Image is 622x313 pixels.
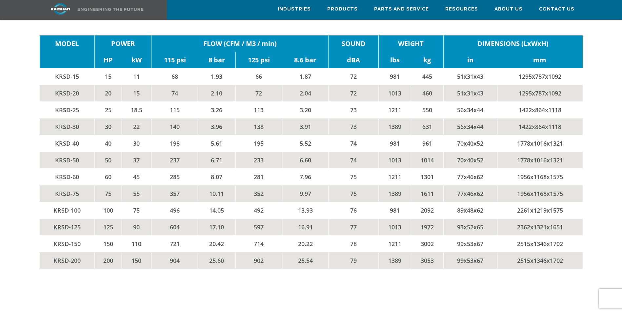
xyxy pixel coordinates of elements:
td: 51x31x43 [443,85,497,102]
td: 285 [151,169,198,185]
td: 1295x787x1092 [497,68,582,85]
td: 51x31x43 [443,68,497,85]
td: 2515x1346x1702 [497,236,582,252]
td: KRSD-50 [40,152,95,169]
td: 140 [151,118,198,135]
td: KRSD-25 [40,102,95,118]
td: 5.52 [282,135,329,152]
td: 20.22 [282,236,329,252]
td: 74 [329,135,378,152]
td: 66 [235,68,282,85]
td: KRSD-30 [40,118,95,135]
td: 25.54 [282,252,329,269]
td: 75 [329,169,378,185]
td: 70x40x52 [443,152,497,169]
td: KRSD-60 [40,169,95,185]
td: 110 [122,236,151,252]
td: 115 [151,102,198,118]
td: KRSD-75 [40,185,95,202]
td: 70x40x52 [443,135,497,152]
td: 17.10 [198,219,235,236]
td: 496 [151,202,198,219]
td: 15 [122,85,151,102]
td: 1295x787x1092 [497,85,582,102]
td: 1389 [378,118,411,135]
td: 75 [329,185,378,202]
td: 74 [151,85,198,102]
td: kW [122,52,151,68]
td: 25.60 [198,252,235,269]
td: 3053 [411,252,443,269]
td: 78 [329,236,378,252]
td: 1013 [378,219,411,236]
td: 56x34x44 [443,102,497,118]
td: 68 [151,68,198,85]
td: MODEL [40,35,95,52]
td: 904 [151,252,198,269]
td: 72 [235,85,282,102]
td: WEIGHT [378,35,443,52]
td: 7.96 [282,169,329,185]
td: 16.91 [282,219,329,236]
td: 2.10 [198,85,235,102]
td: 721 [151,236,198,252]
span: Contact Us [539,6,574,13]
td: 113 [235,102,282,118]
td: 981 [378,68,411,85]
td: 6.60 [282,152,329,169]
span: Products [327,6,358,13]
td: 74 [329,152,378,169]
td: 9.97 [282,185,329,202]
td: 233 [235,152,282,169]
td: 30 [122,135,151,152]
td: 1211 [378,169,411,185]
td: 631 [411,118,443,135]
span: Industries [278,6,311,13]
td: KRSD-100 [40,202,95,219]
td: 6.71 [198,152,235,169]
td: 99x53x67 [443,236,497,252]
a: Contact Us [539,0,574,18]
td: 100 [94,202,122,219]
td: 73 [329,102,378,118]
td: 2362x1321x1651 [497,219,582,236]
td: 1389 [378,185,411,202]
td: 55 [122,185,151,202]
td: 37 [122,152,151,169]
td: 1301 [411,169,443,185]
td: 77 [329,219,378,236]
td: 90 [122,219,151,236]
td: 195 [235,135,282,152]
td: 1422x864x1118 [497,118,582,135]
td: 40 [94,135,122,152]
td: 125 [94,219,122,236]
td: 3.91 [282,118,329,135]
td: HP [94,52,122,68]
td: POWER [94,35,151,52]
td: 79 [329,252,378,269]
td: 1211 [378,102,411,118]
td: 75 [94,185,122,202]
td: 75 [122,202,151,219]
td: 73 [329,118,378,135]
a: Parts and Service [374,0,429,18]
td: 2261x1219x1575 [497,202,582,219]
td: KRSD-125 [40,219,95,236]
td: 150 [122,252,151,269]
td: KRSD-15 [40,68,95,85]
span: Resources [445,6,478,13]
td: 99x53x67 [443,252,497,269]
img: Engineering the future [78,8,143,11]
td: 1972 [411,219,443,236]
td: 10.11 [198,185,235,202]
td: 981 [378,202,411,219]
td: 902 [235,252,282,269]
span: Parts and Service [374,6,429,13]
td: 1.93 [198,68,235,85]
td: 1211 [378,236,411,252]
td: 1013 [378,152,411,169]
td: 357 [151,185,198,202]
td: 3.20 [282,102,329,118]
td: 1778x1016x1321 [497,135,582,152]
td: 2515x1346x1702 [497,252,582,269]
